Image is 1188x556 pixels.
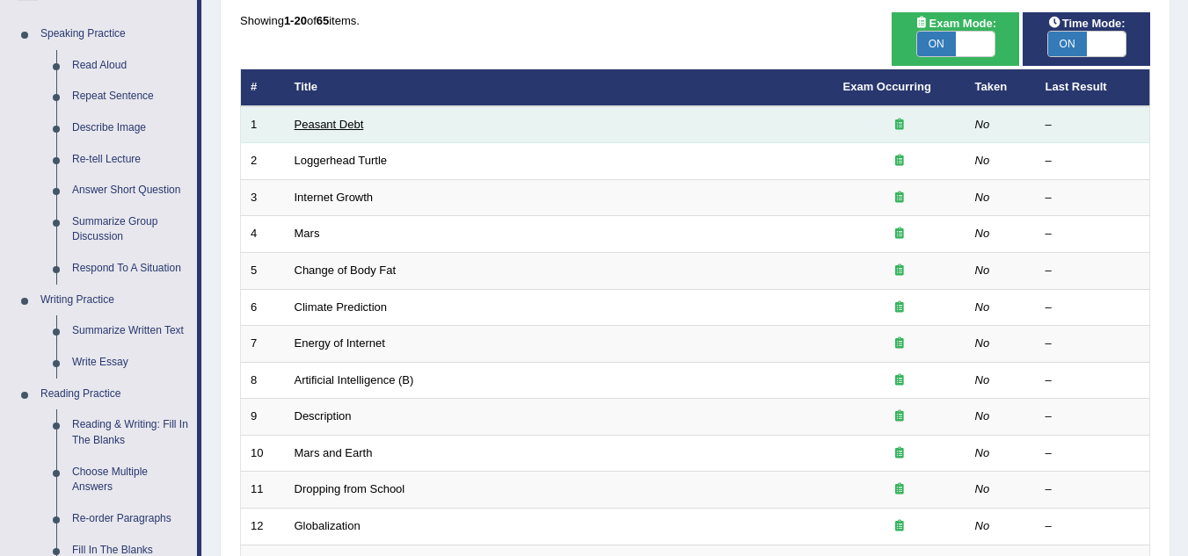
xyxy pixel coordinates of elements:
a: Speaking Practice [33,18,197,50]
a: Write Essay [64,347,197,379]
div: Show exams occurring in exams [892,12,1019,66]
div: Exam occurring question [843,336,956,352]
em: No [975,519,990,532]
span: ON [917,32,956,56]
td: 2 [241,143,285,180]
a: Change of Body Fat [295,264,397,277]
a: Summarize Group Discussion [64,206,197,253]
em: No [975,409,990,422]
div: Exam occurring question [843,190,956,206]
td: 6 [241,289,285,326]
div: – [1046,445,1141,462]
div: – [1046,481,1141,498]
a: Re-tell Lecture [64,144,197,176]
a: Writing Practice [33,285,197,316]
a: Describe Image [64,112,197,144]
span: Exam Mode: [907,14,1002,32]
a: Loggerhead Turtle [295,154,388,167]
em: No [975,191,990,204]
td: 7 [241,326,285,363]
a: Re-order Paragraphs [64,503,197,535]
td: 3 [241,179,285,216]
th: Taken [966,69,1036,106]
em: No [975,154,990,167]
a: Repeat Sentence [64,81,197,112]
a: Respond To A Situation [64,253,197,285]
em: No [975,482,990,495]
td: 11 [241,472,285,509]
td: 8 [241,362,285,399]
td: 10 [241,435,285,472]
td: 12 [241,508,285,545]
a: Climate Prediction [295,300,388,314]
a: Artificial Intelligence (B) [295,373,414,386]
td: 5 [241,253,285,290]
a: Reading Practice [33,379,197,410]
div: Exam occurring question [843,481,956,498]
a: Dropping from School [295,482,405,495]
div: Showing of items. [240,12,1150,29]
div: – [1046,153,1141,170]
em: No [975,264,990,277]
th: Last Result [1036,69,1150,106]
em: No [975,300,990,314]
em: No [975,227,990,240]
em: No [975,446,990,459]
a: Peasant Debt [295,118,364,131]
td: 4 [241,216,285,253]
div: – [1046,300,1141,316]
div: – [1046,117,1141,134]
b: 1-20 [284,14,307,27]
div: – [1046,408,1141,425]
div: Exam occurring question [843,372,956,389]
b: 65 [317,14,329,27]
a: Summarize Written Text [64,315,197,347]
a: Mars and Earth [295,446,373,459]
div: Exam occurring question [843,153,956,170]
a: Answer Short Question [64,175,197,206]
div: Exam occurring question [843,408,956,425]
div: Exam occurring question [843,263,956,279]
div: Exam occurring question [843,518,956,535]
span: Time Mode: [1041,14,1133,32]
div: – [1046,518,1141,535]
a: Globalization [295,519,361,532]
div: – [1046,226,1141,242]
em: No [975,373,990,386]
th: # [241,69,285,106]
a: Energy of Internet [295,336,385,350]
a: Choose Multiple Answers [64,457,197,503]
td: 9 [241,399,285,436]
a: Exam Occurring [843,80,931,93]
span: ON [1048,32,1087,56]
a: Description [295,409,352,422]
div: – [1046,263,1141,279]
em: No [975,118,990,131]
a: Read Aloud [64,50,197,82]
div: Exam occurring question [843,445,956,462]
a: Reading & Writing: Fill In The Blanks [64,409,197,456]
div: Exam occurring question [843,226,956,242]
div: – [1046,190,1141,206]
a: Mars [295,227,320,240]
div: Exam occurring question [843,300,956,316]
em: No [975,336,990,350]
a: Internet Growth [295,191,374,204]
td: 1 [241,106,285,143]
div: – [1046,336,1141,352]
div: – [1046,372,1141,389]
div: Exam occurring question [843,117,956,134]
th: Title [285,69,834,106]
